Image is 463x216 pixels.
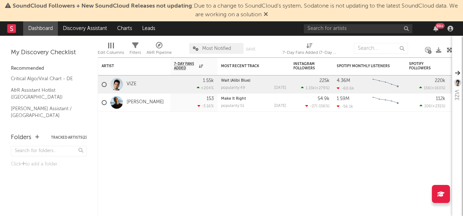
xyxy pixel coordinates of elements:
span: : Due to a change to SoundCloud's system, Sodatone is not updating to the latest SoundCloud data.... [13,3,458,18]
span: SoundCloud Followers + New SoundCloud Releases not updating [13,3,192,9]
div: ( ) [301,86,330,90]
span: 156 [424,86,430,90]
div: My Discovery Checklist [11,48,87,57]
div: popularity: 51 [221,104,244,108]
div: 1.59M [337,96,349,101]
div: Click to add a folder. [11,160,87,169]
div: -56.1k [337,104,353,109]
div: Recommended [11,64,87,73]
div: Spotify Followers [409,62,434,70]
div: VIZE [452,90,461,101]
div: A&R Pipeline [146,39,172,60]
span: Most Notified [202,46,231,51]
svg: Chart title [369,94,402,112]
div: 7-Day Fans Added (7-Day Fans Added) [283,39,337,60]
div: 7-Day Fans Added (7-Day Fans Added) [283,48,337,57]
div: Spotify Monthly Listeners [337,64,391,68]
div: ( ) [419,86,445,90]
a: Leads [137,21,160,36]
span: +231 % [432,104,444,108]
div: +204 % [197,86,214,90]
button: Tracked Artists(2) [51,136,87,139]
a: VIZE [127,81,136,87]
div: popularity: 49 [221,86,245,90]
span: 1.15k [306,86,315,90]
a: Wait (Alibi Blue) [221,79,250,83]
div: [DATE] [274,104,286,108]
a: A&R Assistant Hotlist ([GEOGRAPHIC_DATA]) [11,86,80,101]
div: A&R Pipeline [146,48,172,57]
div: 225k [319,78,330,83]
span: -156 % [317,104,328,108]
a: Charts [112,21,137,36]
span: -27 [310,104,316,108]
div: 54.9k [318,96,330,101]
a: Make It Right [221,97,246,101]
a: Critical Algo/Viral Chart - DE [11,75,80,83]
div: Edit Columns [98,48,124,57]
div: Edit Columns [98,39,124,60]
button: 99+ [433,26,438,31]
div: Filters [129,39,141,60]
div: Artist [102,64,156,68]
div: -60.6k [337,86,354,91]
div: Wait (Alibi Blue) [221,79,286,83]
span: 7-Day Fans Added [174,62,197,70]
a: [PERSON_NAME] Assistant / [GEOGRAPHIC_DATA] [11,105,80,120]
div: Most Recent Track [221,64,275,68]
div: ( ) [305,104,330,108]
div: 1.55k [203,78,214,83]
a: Dashboard [23,21,58,36]
div: ( ) [420,104,445,108]
div: 99 + [436,23,445,29]
input: Search for folders... [11,146,87,156]
div: -3.16 % [197,104,214,108]
div: 4.36M [337,78,350,83]
div: 112k [436,96,445,101]
svg: Chart title [369,75,402,94]
div: 153 [207,96,214,101]
a: Discovery Assistant [58,21,112,36]
span: Dismiss [264,12,268,18]
div: Make It Right [221,97,286,101]
span: +160 % [432,86,444,90]
div: [DATE] [274,86,286,90]
a: [PERSON_NAME] [127,99,164,105]
input: Search... [354,43,408,54]
span: 106 [424,104,431,108]
input: Search for artists [304,24,412,33]
span: +279 % [316,86,328,90]
div: Filters [129,48,141,57]
div: 220k [435,78,445,83]
button: Save [246,47,255,51]
div: Folders [11,133,31,142]
div: Instagram Followers [293,62,319,70]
